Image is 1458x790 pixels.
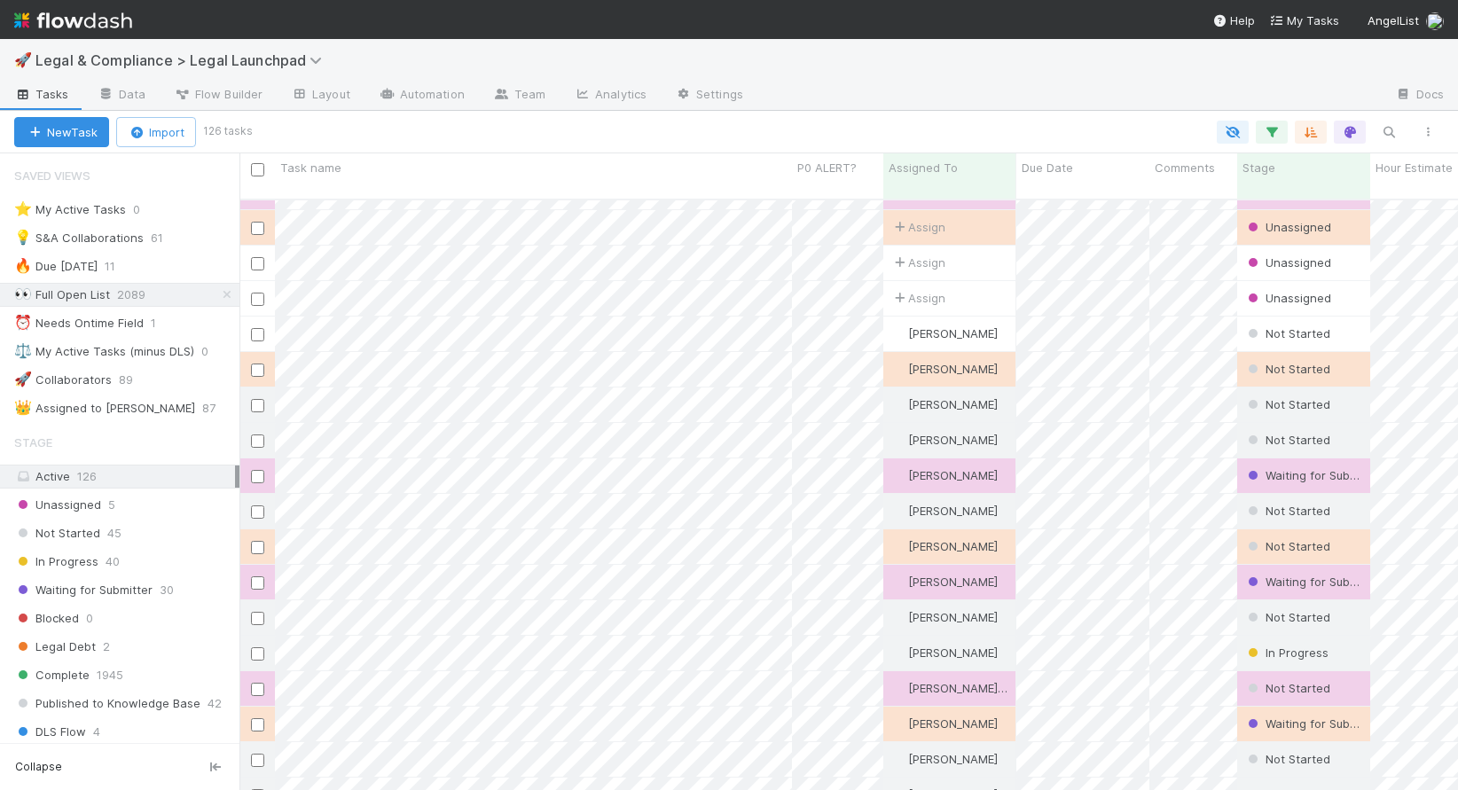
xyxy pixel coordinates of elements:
[108,494,115,516] span: 5
[251,541,264,554] input: Toggle Row Selected
[890,254,945,271] span: Assign
[117,284,163,306] span: 2089
[891,752,905,766] img: avatar_cd087ddc-540b-4a45-9726-71183506ed6a.png
[14,551,98,573] span: In Progress
[890,644,998,661] div: [PERSON_NAME]
[15,759,62,775] span: Collapse
[908,610,998,624] span: [PERSON_NAME]
[661,82,757,110] a: Settings
[1244,255,1331,270] span: Unassigned
[160,82,277,110] a: Flow Builder
[14,199,126,221] div: My Active Tasks
[251,470,264,483] input: Toggle Row Selected
[251,612,264,625] input: Toggle Row Selected
[14,230,32,245] span: 💡
[1244,466,1361,484] div: Waiting for Submitter
[202,397,233,419] span: 87
[14,664,90,686] span: Complete
[103,636,110,658] span: 2
[1244,326,1330,340] span: Not Started
[890,679,1007,697] div: [PERSON_NAME] Bridge
[1244,716,1383,731] span: Waiting for Submitter
[890,289,945,307] span: Assign
[14,692,200,715] span: Published to Knowledge Base
[908,681,1037,695] span: [PERSON_NAME] Bridge
[908,468,998,482] span: [PERSON_NAME]
[1242,159,1275,176] span: Stage
[116,117,196,147] button: Import
[14,227,144,249] div: S&A Collaborations
[797,159,857,176] span: P0 ALERT?
[1244,539,1330,553] span: Not Started
[890,218,945,236] span: Assign
[14,343,32,358] span: ⚖️
[251,505,264,519] input: Toggle Row Selected
[890,573,998,591] div: [PERSON_NAME]
[1368,13,1419,27] span: AngelList
[891,362,905,376] img: avatar_ba76ddef-3fd0-4be4-9bc3-126ad567fcd5.png
[891,716,905,731] img: avatar_b5be9b1b-4537-4870-b8e7-50cc2287641b.png
[251,293,264,306] input: Toggle Row Selected
[1244,573,1361,591] div: Waiting for Submitter
[251,434,264,448] input: Toggle Row Selected
[1244,397,1330,411] span: Not Started
[1244,431,1330,449] div: Not Started
[1244,610,1330,624] span: Not Started
[107,522,121,544] span: 45
[890,750,998,768] div: [PERSON_NAME]
[35,51,331,69] span: Legal & Compliance > Legal Launchpad
[14,494,101,516] span: Unassigned
[86,607,93,630] span: 0
[1244,502,1330,520] div: Not Started
[251,576,264,590] input: Toggle Row Selected
[251,718,264,731] input: Toggle Row Selected
[890,715,998,732] div: [PERSON_NAME]
[14,201,32,216] span: ⭐
[908,645,998,660] span: [PERSON_NAME]
[1244,468,1383,482] span: Waiting for Submitter
[479,82,560,110] a: Team
[1244,360,1330,378] div: Not Started
[251,163,264,176] input: Toggle All Rows Selected
[364,82,479,110] a: Automation
[908,326,998,340] span: [PERSON_NAME]
[14,258,32,273] span: 🔥
[251,754,264,767] input: Toggle Row Selected
[1022,159,1073,176] span: Due Date
[1244,362,1330,376] span: Not Started
[1426,12,1444,30] img: avatar_6811aa62-070e-4b0a-ab85-15874fb457a1.png
[1244,395,1330,413] div: Not Started
[14,465,235,488] div: Active
[14,425,52,460] span: Stage
[106,551,120,573] span: 40
[1244,220,1331,234] span: Unassigned
[1244,608,1330,626] div: Not Started
[208,692,222,715] span: 42
[14,397,195,419] div: Assigned to [PERSON_NAME]
[889,159,958,176] span: Assigned To
[908,362,998,376] span: [PERSON_NAME]
[14,286,32,301] span: 👀
[160,579,174,601] span: 30
[14,117,109,147] button: NewTask
[277,82,364,110] a: Layout
[14,315,32,330] span: ⏰
[83,82,160,110] a: Data
[14,255,98,278] div: Due [DATE]
[908,716,998,731] span: [PERSON_NAME]
[891,397,905,411] img: avatar_0b1dbcb8-f701-47e0-85bc-d79ccc0efe6c.png
[891,575,905,589] img: avatar_0b1dbcb8-f701-47e0-85bc-d79ccc0efe6c.png
[251,328,264,341] input: Toggle Row Selected
[891,539,905,553] img: avatar_b5be9b1b-4537-4870-b8e7-50cc2287641b.png
[908,539,998,553] span: [PERSON_NAME]
[1244,325,1330,342] div: Not Started
[891,610,905,624] img: avatar_9b18377c-2ab8-4698-9af2-31fe0779603e.png
[890,360,998,378] div: [PERSON_NAME]
[93,721,100,743] span: 4
[890,325,998,342] div: [PERSON_NAME]
[890,502,998,520] div: [PERSON_NAME]
[1376,159,1453,176] span: Hour Estimate
[251,222,264,235] input: Toggle Row Selected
